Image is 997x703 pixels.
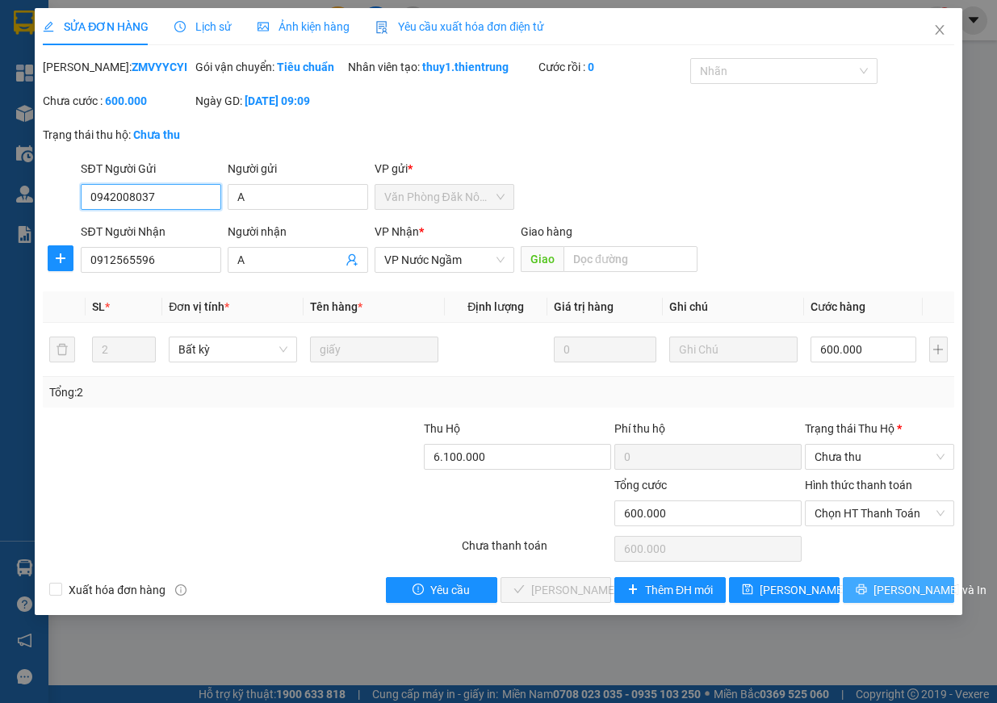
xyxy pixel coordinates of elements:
[460,537,613,565] div: Chưa thanh toán
[742,584,753,596] span: save
[105,94,147,107] b: 600.000
[554,337,656,362] input: 0
[174,20,232,33] span: Lịch sử
[375,160,515,178] div: VP gửi
[384,185,505,209] span: Văn Phòng Đăk Nông
[413,584,424,596] span: exclamation-circle
[49,337,75,362] button: delete
[92,300,105,313] span: SL
[169,300,229,313] span: Đơn vị tính
[175,584,186,596] span: info-circle
[277,61,334,73] b: Tiêu chuẩn
[48,245,73,271] button: plus
[538,58,688,76] div: Cước rồi :
[195,92,345,110] div: Ngày GD:
[174,21,186,32] span: clock-circle
[178,337,287,362] span: Bất kỳ
[873,581,987,599] span: [PERSON_NAME] và In
[43,21,54,32] span: edit
[917,8,962,53] button: Close
[422,61,509,73] b: thuy1.thientrung
[563,246,697,272] input: Dọc đường
[384,248,505,272] span: VP Nước Ngầm
[614,479,667,492] span: Tổng cước
[729,577,840,603] button: save[PERSON_NAME] thay đổi
[43,20,149,33] span: SỬA ĐƠN HÀNG
[815,501,945,525] span: Chọn HT Thanh Toán
[228,223,368,241] div: Người nhận
[614,577,726,603] button: plusThêm ĐH mới
[588,61,594,73] b: 0
[245,94,310,107] b: [DATE] 09:09
[645,581,713,599] span: Thêm ĐH mới
[554,300,614,313] span: Giá trị hàng
[501,577,612,603] button: check[PERSON_NAME] và Giao hàng
[760,581,889,599] span: [PERSON_NAME] thay đổi
[669,337,798,362] input: Ghi Chú
[258,20,350,33] span: Ảnh kiện hàng
[805,420,954,437] div: Trạng thái Thu Hộ
[81,223,221,241] div: SĐT Người Nhận
[310,300,362,313] span: Tên hàng
[48,252,73,265] span: plus
[386,577,497,603] button: exclamation-circleYêu cầu
[49,383,386,401] div: Tổng: 2
[375,21,388,34] img: icon
[843,577,954,603] button: printer[PERSON_NAME] và In
[132,61,187,73] b: ZMVYYCYI
[258,21,269,32] span: picture
[521,225,572,238] span: Giao hàng
[614,420,802,444] div: Phí thu hộ
[133,128,180,141] b: Chưa thu
[375,20,544,33] span: Yêu cầu xuất hóa đơn điện tử
[424,422,460,435] span: Thu Hộ
[627,584,639,596] span: plus
[815,445,945,469] span: Chưa thu
[81,160,221,178] div: SĐT Người Gửi
[521,246,563,272] span: Giao
[856,584,867,596] span: printer
[805,479,912,492] label: Hình thức thanh toán
[811,300,865,313] span: Cước hàng
[933,23,946,36] span: close
[195,58,345,76] div: Gói vận chuyển:
[929,337,948,362] button: plus
[43,92,192,110] div: Chưa cước :
[228,160,368,178] div: Người gửi
[310,337,438,362] input: VD: Bàn, Ghế
[62,581,172,599] span: Xuất hóa đơn hàng
[346,253,358,266] span: user-add
[43,126,230,144] div: Trạng thái thu hộ:
[375,225,419,238] span: VP Nhận
[663,291,804,323] th: Ghi chú
[43,58,192,76] div: [PERSON_NAME]:
[348,58,535,76] div: Nhân viên tạo:
[467,300,524,313] span: Định lượng
[430,581,470,599] span: Yêu cầu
